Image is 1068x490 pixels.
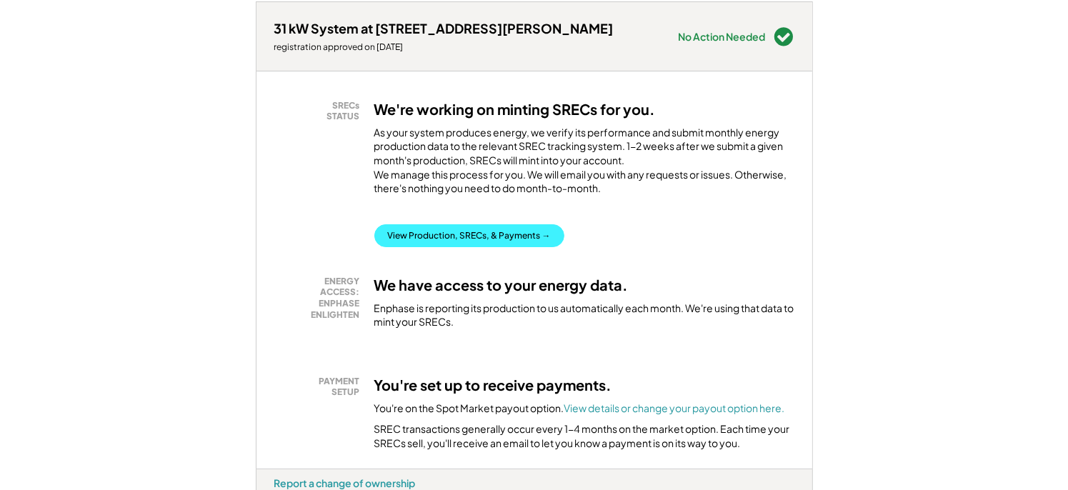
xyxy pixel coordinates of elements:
div: You're on the Spot Market payout option. [374,401,785,416]
div: PAYMENT SETUP [281,376,360,398]
div: SRECs STATUS [281,100,360,122]
div: Enphase is reporting its production to us automatically each month. We're using that data to mint... [374,301,794,329]
h3: We have access to your energy data. [374,276,629,294]
div: No Action Needed [679,31,766,41]
div: Report a change of ownership [274,476,416,489]
div: registration approved on [DATE] [274,41,614,53]
a: View details or change your payout option here. [564,401,785,414]
button: View Production, SRECs, & Payments → [374,224,564,247]
h3: You're set up to receive payments. [374,376,612,394]
div: ENERGY ACCESS: ENPHASE ENLIGHTEN [281,276,360,320]
h3: We're working on minting SRECs for you. [374,100,656,119]
div: As your system produces energy, we verify its performance and submit monthly energy production da... [374,126,794,203]
div: 31 kW System at [STREET_ADDRESS][PERSON_NAME] [274,20,614,36]
div: SREC transactions generally occur every 1-4 months on the market option. Each time your SRECs sel... [374,422,794,450]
